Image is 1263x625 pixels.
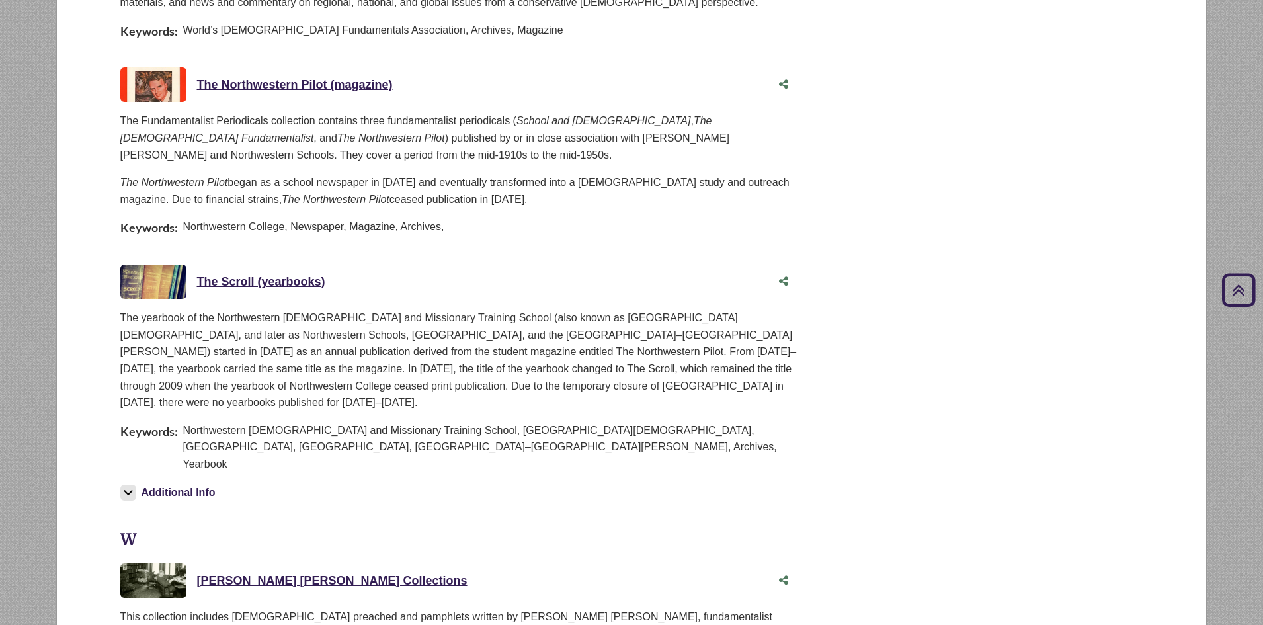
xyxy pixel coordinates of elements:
[120,177,228,188] i: The Northwestern Pilot
[120,530,797,550] h3: W
[120,422,178,473] span: Keywords:
[183,422,797,473] span: Northwestern [DEMOGRAPHIC_DATA] and Missionary Training School, [GEOGRAPHIC_DATA][DEMOGRAPHIC_DAT...
[282,194,389,205] i: The Northwestern Pilot
[1217,281,1260,299] a: Back to Top
[120,218,178,237] span: Keywords:
[120,310,797,411] p: The yearbook of the Northwestern [DEMOGRAPHIC_DATA] and Missionary Training School (also known as...
[120,112,797,163] p: The Fundamentalist Periodicals collection contains three fundamentalist periodicals ( , , and ) p...
[183,22,563,41] span: World’s [DEMOGRAPHIC_DATA] Fundamentals Association, Archives, Magazine
[197,78,393,91] a: The Northwestern Pilot (magazine)
[120,174,797,208] p: began as a school newspaper in [DATE] and eventually transformed into a [DEMOGRAPHIC_DATA] study ...
[183,218,444,237] span: Northwestern College, Newspaper, Magazine, Archives,
[120,115,712,144] i: The [DEMOGRAPHIC_DATA] Fundamentalist
[770,568,797,593] button: Share this Asset
[120,22,178,41] span: Keywords:
[120,483,220,502] button: Additional Info
[516,115,691,126] i: School and [DEMOGRAPHIC_DATA]
[770,72,797,97] button: Share this Asset
[337,132,445,144] i: The Northwestern Pilot
[197,275,325,288] a: The Scroll (yearbooks)
[770,269,797,294] button: Share this Asset
[197,574,468,587] a: [PERSON_NAME] [PERSON_NAME] Collections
